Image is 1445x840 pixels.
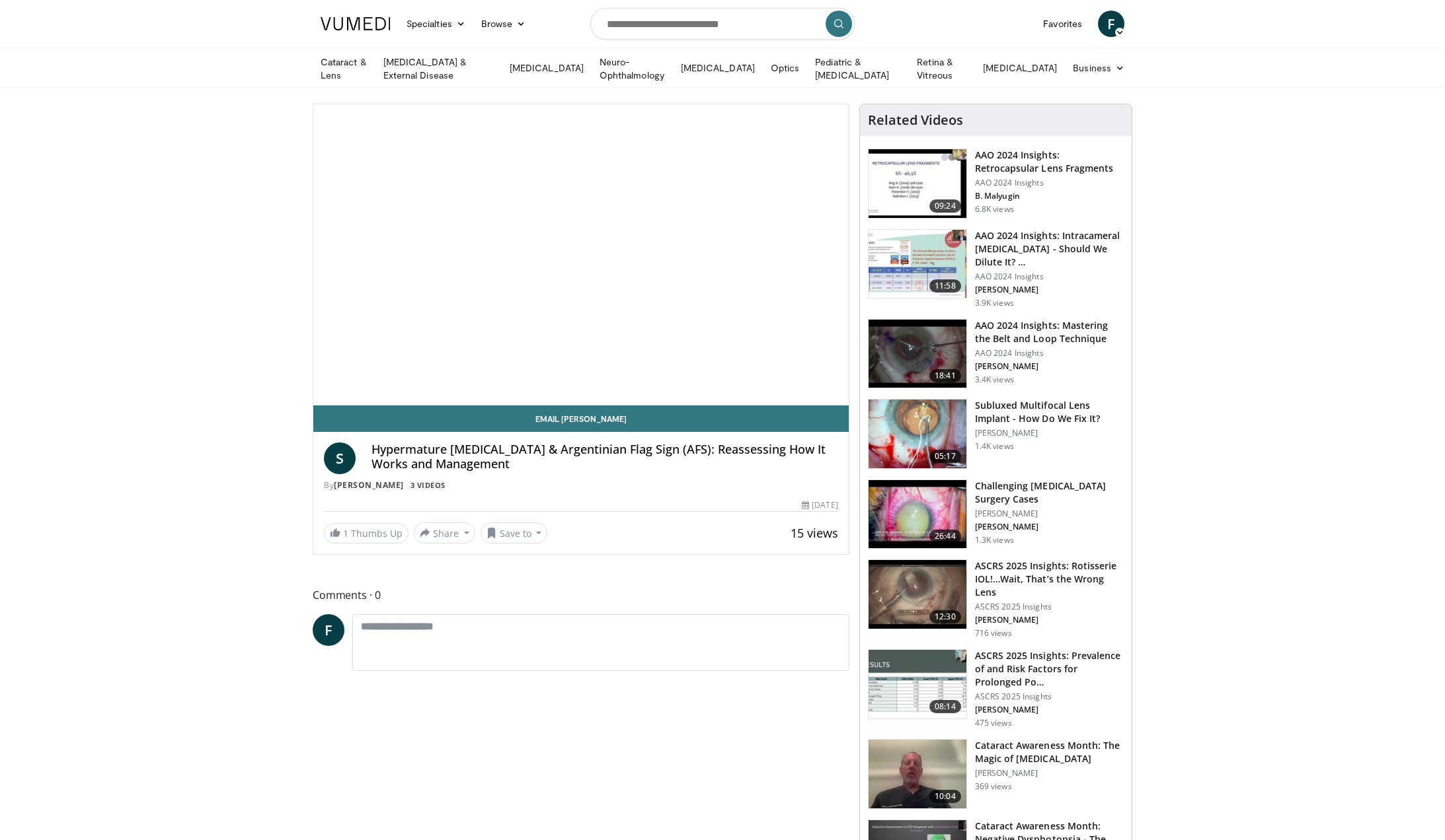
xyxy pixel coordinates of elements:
[414,522,475,543] button: Share
[975,441,1014,452] p: 1.4K views
[868,149,1124,219] a: 09:24 AAO 2024 Insights: Retrocapsular Lens Fragments AAO 2024 Insights B. Malyugin 6.8K views
[343,527,348,540] span: 1
[929,369,961,382] span: 18:41
[869,560,966,629] img: 5ae980af-743c-4d96-b653-dad8d2e81d53.150x105_q85_crop-smart_upscale.jpg
[975,361,1124,372] p: [PERSON_NAME]
[313,55,375,82] a: Cataract & Lens
[406,480,449,491] a: 3 Videos
[975,781,1012,792] p: 369 views
[975,319,1124,345] h3: AAO 2024 Insights: Mastering the Belt and Loop Technique
[975,768,1124,779] p: [PERSON_NAME]
[869,320,966,388] img: 22a3a3a3-03de-4b31-bd81-a17540334f4a.150x105_q85_crop-smart_upscale.jpg
[868,229,1124,308] a: 11:58 AAO 2024 Insights: Intracameral [MEDICAL_DATA] - Should We Dilute It? … AAO 2024 Insights [...
[975,271,1124,282] p: AAO 2024 Insights
[975,522,1124,532] p: [PERSON_NAME]
[975,615,1124,625] p: [PERSON_NAME]
[975,55,1065,81] a: [MEDICAL_DATA]
[975,628,1012,639] p: 716 views
[929,700,961,713] span: 08:14
[975,149,1124,175] h3: AAO 2024 Insights: Retrocapsular Lens Fragments
[869,740,966,808] img: a6938446-a60f-4b13-a455-f40e60d59bd3.150x105_q85_crop-smart_upscale.jpg
[802,499,838,511] div: [DATE]
[929,530,961,543] span: 26:44
[473,11,534,37] a: Browse
[975,374,1014,385] p: 3.4K views
[975,285,1124,295] p: [PERSON_NAME]
[975,559,1124,599] h3: ASCRS 2025 Insights: Rotisserie IOL!…Wait, That’s the Wrong Lens
[313,104,849,405] video-js: Video Player
[869,400,966,468] img: 3fc25be6-574f-41c0-96b9-b0d00904b018.150x105_q85_crop-smart_upscale.jpg
[313,405,849,432] a: Email [PERSON_NAME]
[975,479,1124,506] h3: Challenging [MEDICAL_DATA] Surgery Cases
[869,650,966,718] img: d661252d-5e2b-443c-881f-9256f2a4ede9.150x105_q85_crop-smart_upscale.jpg
[324,523,409,543] a: 1 Thumbs Up
[592,55,673,82] a: Neuro-Ophthalmology
[975,229,1124,269] h3: AAO 2024 Insights: Intracameral [MEDICAL_DATA] - Should We Dilute It? …
[975,399,1124,425] h3: Subluxed Multifocal Lens Implant - How Do We Fix It?
[975,691,1124,702] p: ASCRS 2025 Insights
[324,442,356,474] a: S
[909,55,975,82] a: Retina & Vitreous
[399,11,473,37] a: Specialties
[929,610,961,623] span: 12:30
[975,178,1124,188] p: AAO 2024 Insights
[313,586,849,604] span: Comments 0
[673,55,763,81] a: [MEDICAL_DATA]
[975,191,1124,201] p: B. Malyugin
[975,602,1124,612] p: ASCRS 2025 Insights
[975,508,1124,519] p: [PERSON_NAME]
[975,535,1014,545] p: 1.3K views
[868,399,1124,469] a: 05:17 Subluxed Multifocal Lens Implant - How Do We Fix It? [PERSON_NAME] 1.4K views
[868,319,1124,389] a: 18:41 AAO 2024 Insights: Mastering the Belt and Loop Technique AAO 2024 Insights [PERSON_NAME] 3....
[869,149,966,218] img: 01f52a5c-6a53-4eb2-8a1d-dad0d168ea80.150x105_q85_crop-smart_upscale.jpg
[763,55,807,81] a: Optics
[590,8,855,40] input: Search topics, interventions
[975,428,1124,438] p: [PERSON_NAME]
[481,522,548,543] button: Save to
[321,17,391,30] img: VuMedi Logo
[975,705,1124,715] p: [PERSON_NAME]
[975,204,1014,215] p: 6.8K views
[371,442,838,471] h4: Hypermature [MEDICAL_DATA] & Argentinian Flag Sign (AFS): Reassessing How It Works and Management
[975,718,1012,728] p: 475 views
[375,55,502,82] a: [MEDICAL_DATA] & External Disease
[975,649,1124,689] h3: ASCRS 2025 Insights: Prevalence of and Risk Factors for Prolonged Po…
[869,480,966,549] img: 05a6f048-9eed-46a7-93e1-844e43fc910c.150x105_q85_crop-smart_upscale.jpg
[334,479,404,491] a: [PERSON_NAME]
[1098,11,1124,37] a: F
[868,739,1124,809] a: 10:04 Cataract Awareness Month: The Magic of [MEDICAL_DATA] [PERSON_NAME] 369 views
[868,112,963,128] h4: Related Videos
[929,790,961,803] span: 10:04
[502,55,592,81] a: [MEDICAL_DATA]
[868,559,1124,639] a: 12:30 ASCRS 2025 Insights: Rotisserie IOL!…Wait, That’s the Wrong Lens ASCRS 2025 Insights [PERSO...
[929,199,961,213] span: 09:24
[791,525,838,541] span: 15 views
[1065,55,1132,81] a: Business
[313,614,344,646] a: F
[975,298,1014,308] p: 3.9K views
[929,450,961,463] span: 05:17
[868,479,1124,549] a: 26:44 Challenging [MEDICAL_DATA] Surgery Cases [PERSON_NAME] [PERSON_NAME] 1.3K views
[324,479,838,491] div: By
[975,348,1124,359] p: AAO 2024 Insights
[807,55,909,82] a: Pediatric & [MEDICAL_DATA]
[868,649,1124,728] a: 08:14 ASCRS 2025 Insights: Prevalence of and Risk Factors for Prolonged Po… ASCRS 2025 Insights [...
[975,739,1124,765] h3: Cataract Awareness Month: The Magic of [MEDICAL_DATA]
[1035,11,1090,37] a: Favorites
[929,279,961,293] span: 11:58
[869,230,966,298] img: de733f49-b136-4bdc-9e00-4021288efeb7.150x105_q85_crop-smart_upscale.jpg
